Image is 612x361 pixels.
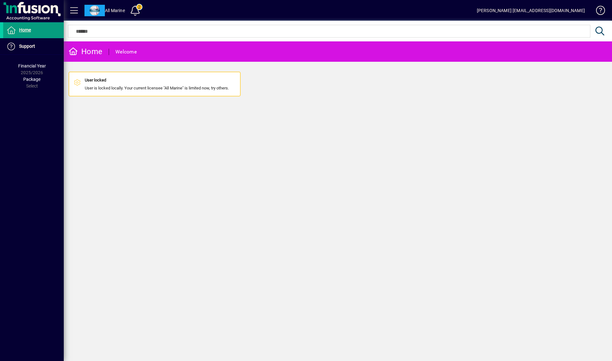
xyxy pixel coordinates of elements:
span: Package [23,77,40,82]
span: Support [19,44,35,49]
a: Support [3,39,64,54]
span: Home [19,27,31,32]
a: Knowledge Base [591,1,604,22]
div: All Marine [105,5,125,16]
div: [PERSON_NAME] [EMAIL_ADDRESS][DOMAIN_NAME] [477,5,585,16]
span: Financial Year [18,63,46,68]
button: Profile [84,5,105,16]
div: Home [69,46,102,57]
